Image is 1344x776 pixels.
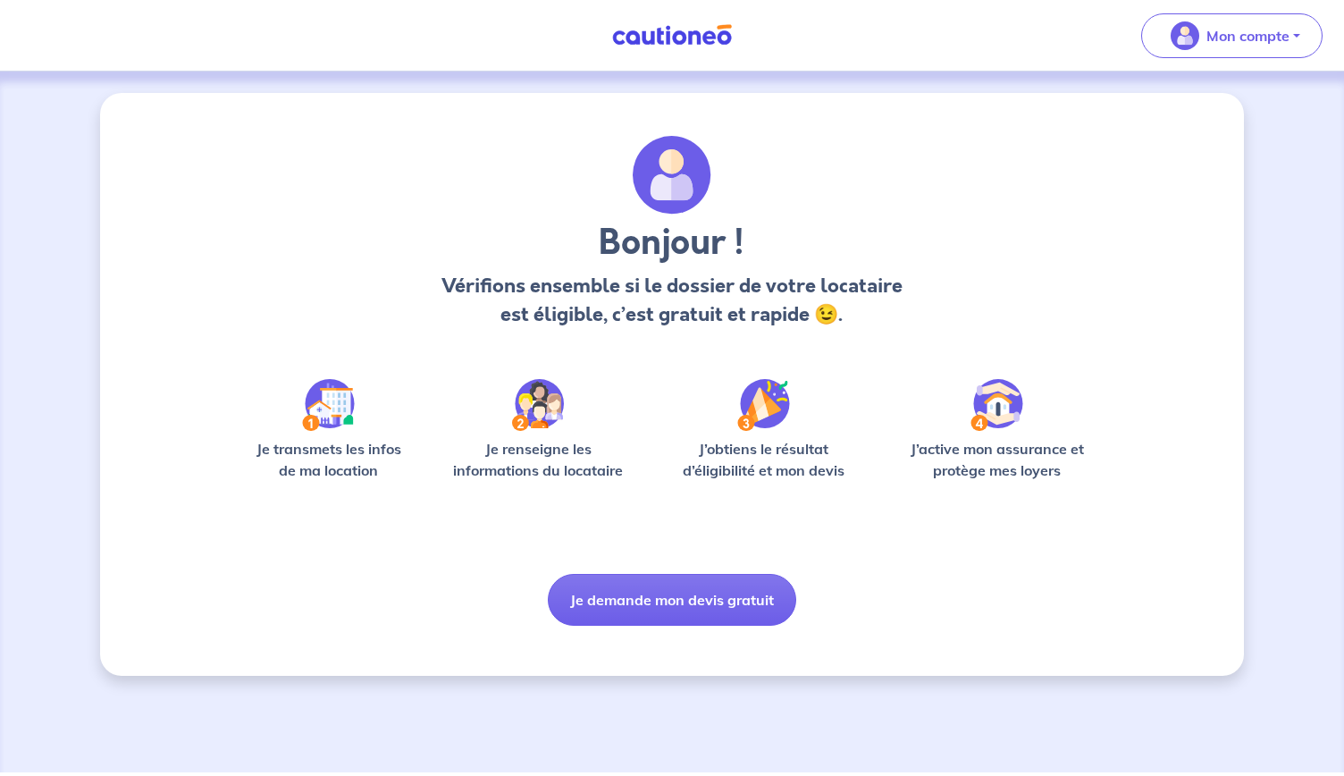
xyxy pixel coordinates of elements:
button: illu_account_valid_menu.svgMon compte [1141,13,1323,58]
img: /static/f3e743aab9439237c3e2196e4328bba9/Step-3.svg [737,379,790,431]
img: archivate [633,136,711,215]
img: /static/c0a346edaed446bb123850d2d04ad552/Step-2.svg [512,379,564,431]
img: /static/90a569abe86eec82015bcaae536bd8e6/Step-1.svg [302,379,355,431]
p: Vérifions ensemble si le dossier de votre locataire est éligible, c’est gratuit et rapide 😉. [436,272,907,329]
p: J’active mon assurance et protège mes loyers [893,438,1101,481]
img: Cautioneo [605,24,739,46]
p: J’obtiens le résultat d’éligibilité et mon devis [663,438,865,481]
p: Je renseigne les informations du locataire [442,438,634,481]
p: Je transmets les infos de ma location [243,438,414,481]
img: /static/bfff1cf634d835d9112899e6a3df1a5d/Step-4.svg [970,379,1023,431]
button: Je demande mon devis gratuit [548,574,796,626]
h3: Bonjour ! [436,222,907,265]
p: Mon compte [1206,25,1289,46]
img: illu_account_valid_menu.svg [1171,21,1199,50]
